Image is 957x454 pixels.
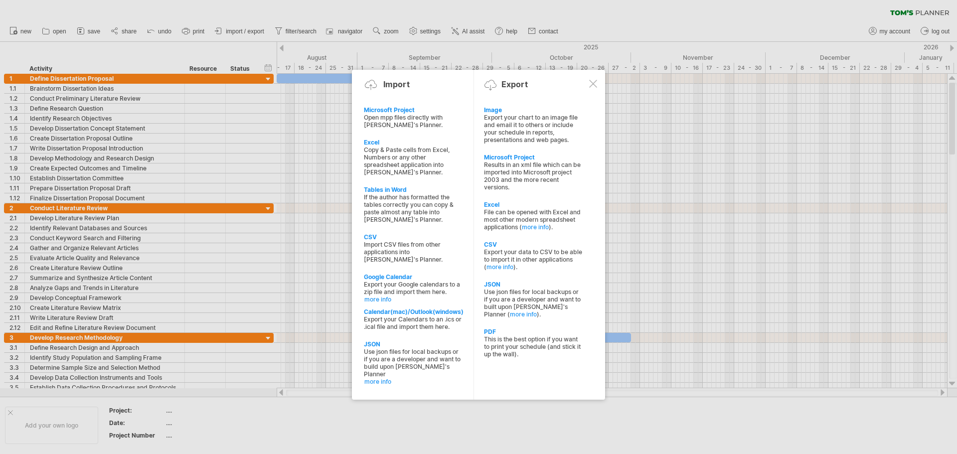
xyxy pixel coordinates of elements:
div: If the author has formatted the tables correctly you can copy & paste almost any table into [PERS... [364,193,463,223]
a: more info [364,296,463,303]
div: File can be opened with Excel and most other modern spreadsheet applications ( ). [484,208,583,231]
a: more info [486,263,513,271]
div: Import [383,79,410,89]
div: Export your chart to an image file and email it to others or include your schedule in reports, pr... [484,114,583,144]
div: Export your data to CSV to be able to import it in other applications ( ). [484,248,583,271]
div: Microsoft Project [484,153,583,161]
div: Results in an xml file which can be imported into Microsoft project 2003 and the more recent vers... [484,161,583,191]
div: This is the best option if you want to print your schedule (and stick it up the wall). [484,335,583,358]
div: Use json files for local backups or if you are a developer and want to built upon [PERSON_NAME]'s... [484,288,583,318]
div: Export [501,79,528,89]
div: JSON [484,281,583,288]
div: Copy & Paste cells from Excel, Numbers or any other spreadsheet application into [PERSON_NAME]'s ... [364,146,463,176]
a: more info [510,310,537,318]
div: Tables in Word [364,186,463,193]
div: CSV [484,241,583,248]
div: Excel [364,139,463,146]
div: Image [484,106,583,114]
a: more info [522,223,549,231]
a: more info [364,378,463,385]
div: Excel [484,201,583,208]
div: PDF [484,328,583,335]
